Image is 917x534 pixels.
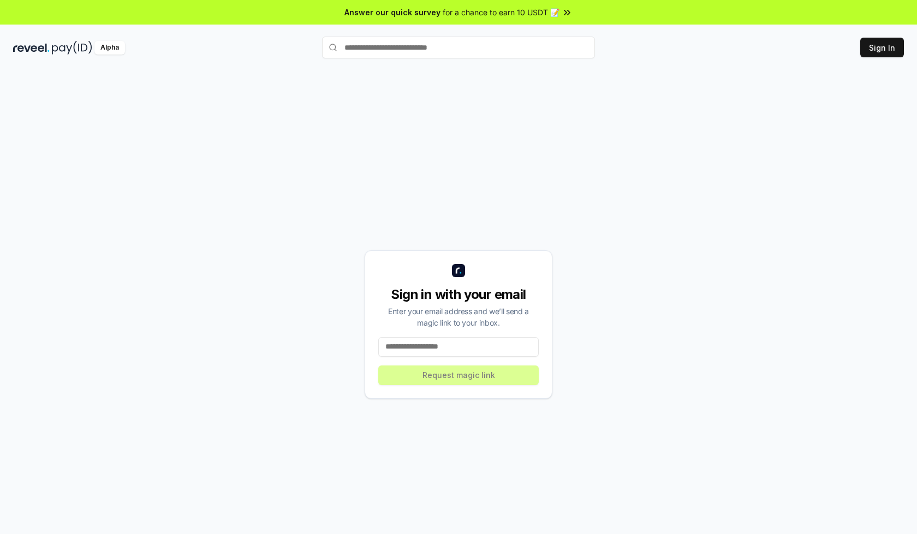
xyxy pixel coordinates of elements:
[378,305,539,328] div: Enter your email address and we’ll send a magic link to your inbox.
[378,286,539,303] div: Sign in with your email
[94,41,125,55] div: Alpha
[452,264,465,277] img: logo_small
[443,7,559,18] span: for a chance to earn 10 USDT 📝
[344,7,440,18] span: Answer our quick survey
[52,41,92,55] img: pay_id
[860,38,904,57] button: Sign In
[13,41,50,55] img: reveel_dark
